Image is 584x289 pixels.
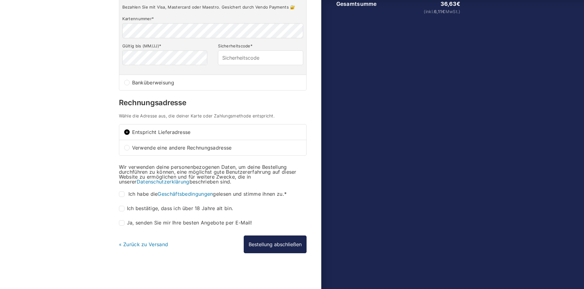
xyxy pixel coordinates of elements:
[119,165,307,184] p: Wir verwenden deine personenbezogenen Daten, um deine Bestellung durchführen zu können, eine mögl...
[442,9,445,14] span: €
[132,145,301,150] span: Verwende eine andere Rechnungsadresse
[158,191,213,197] a: Geschäftsbedingungen
[119,220,252,226] label: Ja, senden Sie mir Ihre besten Angebote per E-Mail!
[456,1,460,7] span: €
[132,80,301,85] span: Banküberweisung
[119,206,124,211] input: Ich bestätige, dass ich über 18 Jahre alt bin.
[119,99,307,106] h3: Rechnungsadresse
[137,179,189,185] a: Datenschutzerklärung
[434,9,445,14] span: 6,11
[218,50,303,65] input: Sicherheitscode
[378,9,460,14] small: (inkl. MwSt.)
[244,235,307,253] button: Bestellung abschließen
[218,43,303,49] label: Sicherheitscode
[128,191,287,197] span: Ich habe die gelesen und stimme ihnen zu.
[122,43,207,49] label: Gültig bis (MM/JJ)
[119,220,124,226] input: Ja, senden Sie mir Ihre besten Angebote per E-Mail!
[336,1,378,7] th: Gesamtsumme
[122,16,303,21] label: Kartennummer
[119,206,233,211] label: Ich bestätige, dass ich über 18 Jahre alt bin.
[119,241,168,247] a: « Zurück zu Versand
[441,1,460,7] bdi: 36,63
[122,5,303,10] p: Bezahlen Sie mit Visa, Mastercard oder Maestro. Gesichert durch Vendo Payments 🔐
[119,191,124,197] input: Ich habe dieGeschäftsbedingungengelesen und stimme ihnen zu.
[132,130,301,135] span: Entspricht Lieferadresse
[119,114,307,118] h4: Wähle die Adresse aus, die deiner Karte oder Zahlungsmethode entspricht.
